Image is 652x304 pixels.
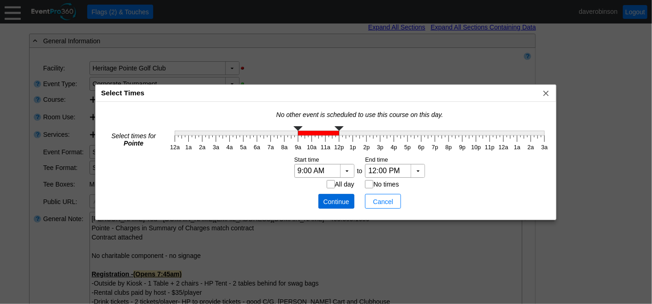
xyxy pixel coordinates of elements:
[307,144,317,151] text: 10a
[377,144,383,151] text: 3p
[355,164,365,180] td: to
[185,144,192,151] text: 1a
[432,144,438,151] text: 7p
[100,124,167,155] td: Select times for
[404,144,411,151] text: 5p
[335,181,354,188] label: All day
[321,196,352,206] span: Continue
[199,144,205,151] text: 2a
[485,144,495,151] text: 11p
[227,144,233,151] text: 4a
[101,89,144,97] span: Select Times
[514,144,520,151] text: 1a
[295,144,301,151] text: 9a
[321,144,330,151] text: 11a
[170,144,179,151] text: 12a
[350,144,356,151] text: 1p
[281,144,287,151] text: 8a
[418,144,425,151] text: 6p
[541,144,548,151] text: 3a
[471,144,481,151] text: 10p
[459,144,466,151] text: 9p
[445,144,452,151] text: 8p
[369,197,397,206] span: Cancel
[323,197,350,206] span: Continue
[527,144,534,151] text: 2a
[168,106,551,123] td: No other event is scheduled to use this course on this day.
[365,156,427,164] td: End time
[391,144,397,151] text: 4p
[498,144,508,151] text: 12a
[240,144,246,151] text: 5a
[363,144,370,151] text: 2p
[334,144,344,151] text: 12p
[254,144,260,151] text: 6a
[268,144,274,151] text: 7a
[124,140,144,147] b: Pointe
[213,144,219,151] text: 3a
[292,156,355,164] td: Start time
[373,181,399,188] label: No times
[367,196,399,206] span: Cancel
